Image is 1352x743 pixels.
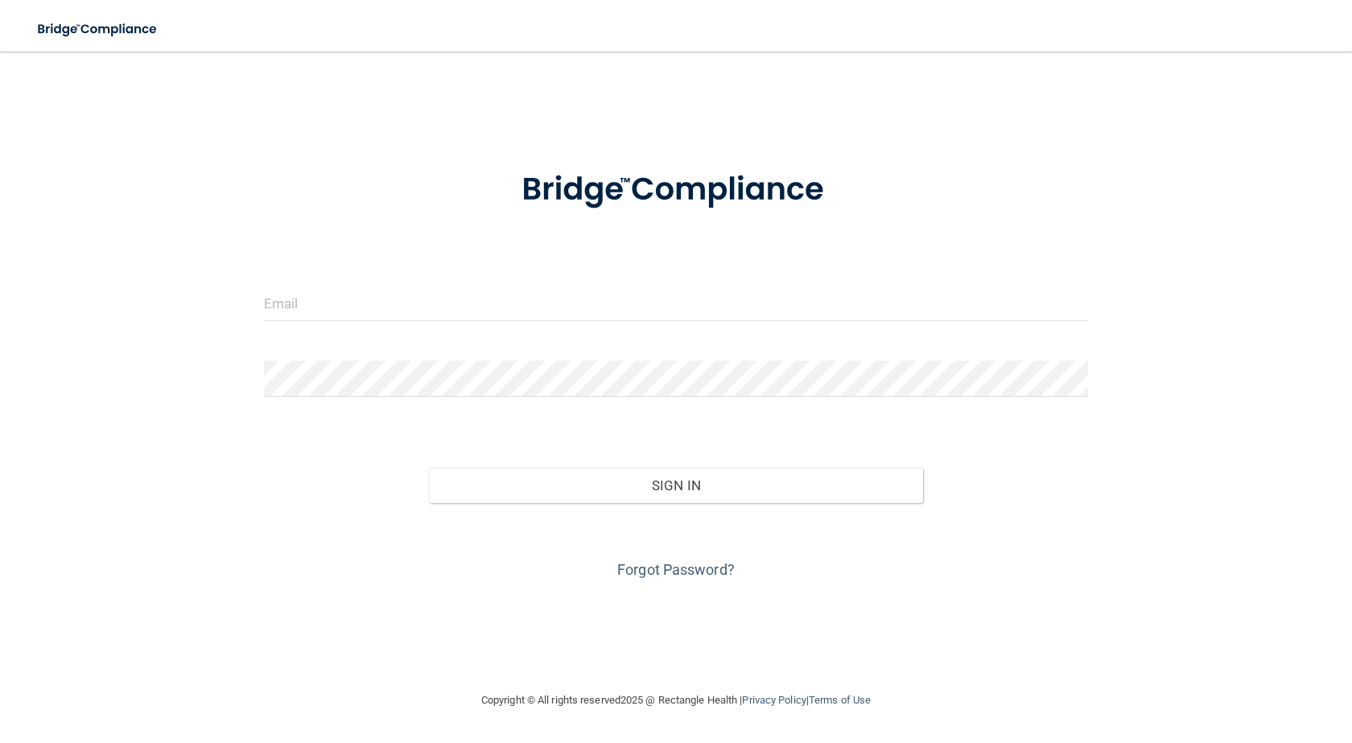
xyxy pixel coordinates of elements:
[809,694,871,706] a: Terms of Use
[24,13,172,46] img: bridge_compliance_login_screen.278c3ca4.svg
[429,468,923,503] button: Sign In
[264,285,1088,321] input: Email
[617,561,735,578] a: Forgot Password?
[488,148,864,232] img: bridge_compliance_login_screen.278c3ca4.svg
[742,694,806,706] a: Privacy Policy
[382,675,970,726] div: Copyright © All rights reserved 2025 @ Rectangle Health | |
